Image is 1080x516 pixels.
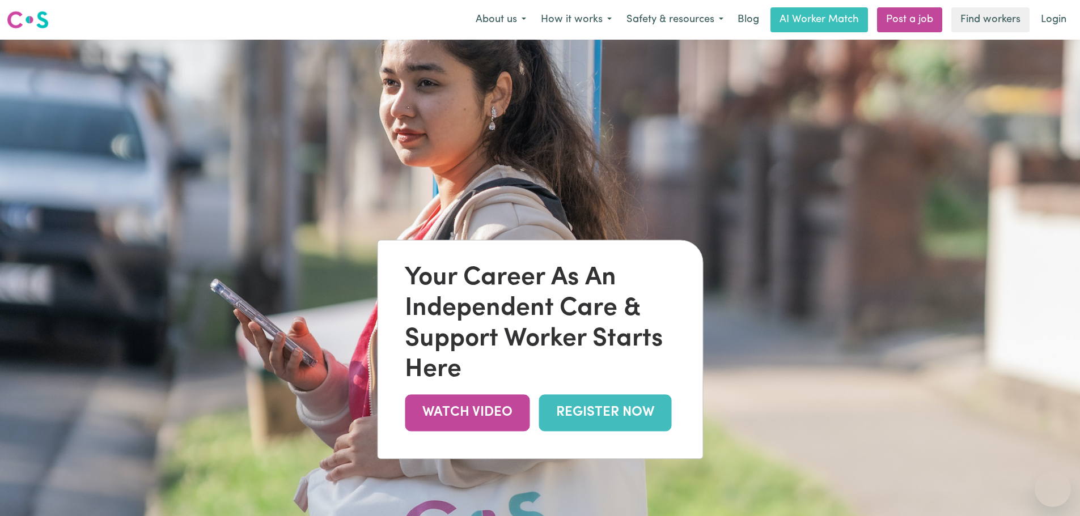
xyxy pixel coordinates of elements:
[533,8,619,32] button: How it works
[405,394,530,431] a: WATCH VIDEO
[1034,7,1073,32] a: Login
[951,7,1030,32] a: Find workers
[877,7,942,32] a: Post a job
[619,8,731,32] button: Safety & resources
[468,8,533,32] button: About us
[7,7,49,33] a: Careseekers logo
[1035,471,1071,507] iframe: Button to launch messaging window
[770,7,868,32] a: AI Worker Match
[7,10,49,30] img: Careseekers logo
[731,7,766,32] a: Blog
[539,394,671,431] a: REGISTER NOW
[405,263,675,385] div: Your Career As An Independent Care & Support Worker Starts Here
